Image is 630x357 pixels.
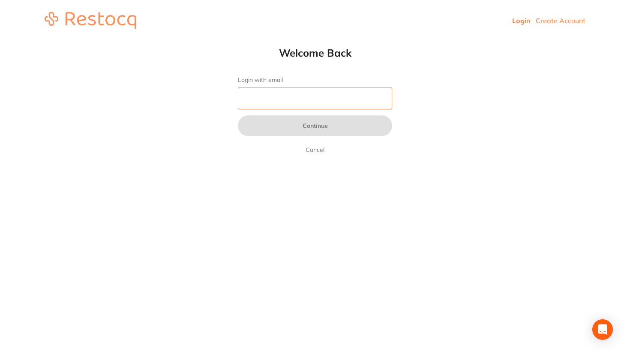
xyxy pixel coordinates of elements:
div: Open Intercom Messenger [592,319,613,340]
h1: Welcome Back [221,46,409,59]
img: restocq_logo.svg [45,12,136,29]
a: Cancel [304,145,326,155]
button: Continue [238,115,392,136]
a: Create Account [536,16,585,25]
label: Login with email [238,76,392,84]
a: Login [512,16,531,25]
